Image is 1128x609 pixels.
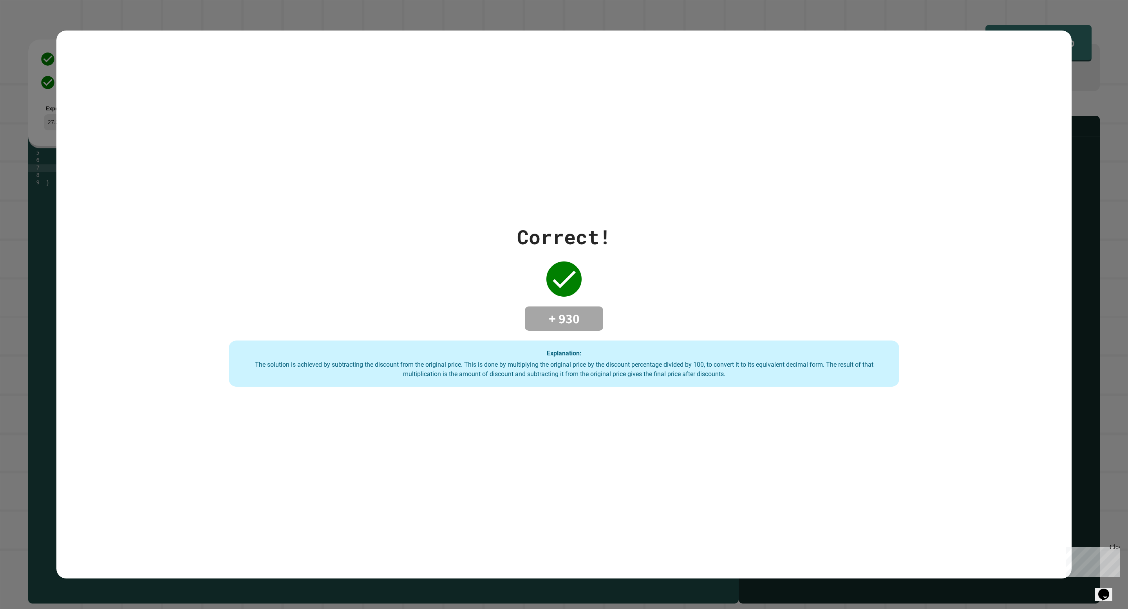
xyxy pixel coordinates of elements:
iframe: chat widget [1063,544,1120,577]
div: The solution is achieved by subtracting the discount from the original price. This is done by mul... [237,360,891,379]
div: Correct! [517,222,611,252]
h4: + 930 [533,310,595,327]
strong: Explanation: [547,350,582,357]
div: Chat with us now!Close [3,3,54,50]
iframe: chat widget [1095,578,1120,601]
